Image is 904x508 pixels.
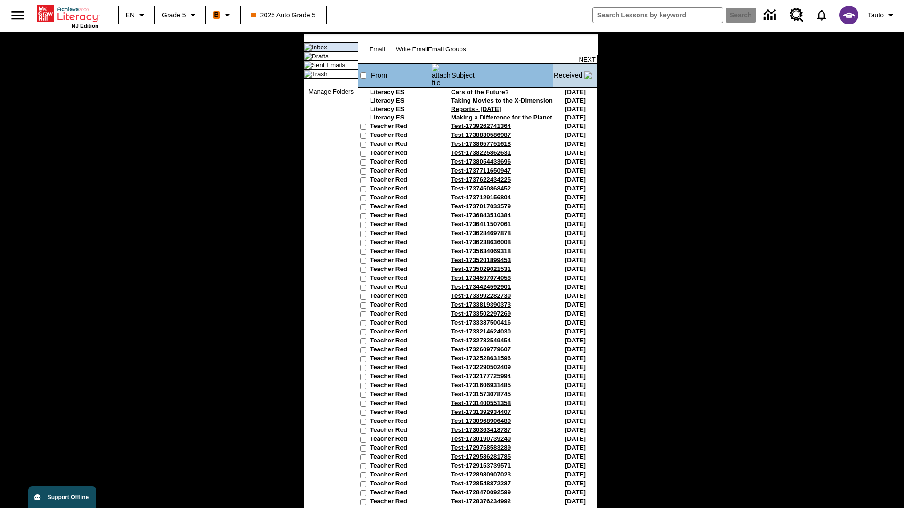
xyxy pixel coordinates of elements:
a: Test-1732177725994 [451,373,511,380]
a: Received [554,71,582,79]
a: Resource Center, Will open in new tab [784,2,809,28]
button: Grade: Grade 5, Select a grade [158,7,202,24]
button: Language: EN, Select a language [121,7,152,24]
a: Test-1736238636008 [451,238,511,246]
a: Test-1732528631596 [451,355,511,362]
button: Select a new avatar [834,3,864,27]
span: 2025 Auto Grade 5 [251,10,316,20]
a: Test-1739262741364 [451,122,511,129]
a: Test-1728980907023 [451,471,511,478]
td: Teacher Red [370,471,431,480]
nobr: [DATE] [565,212,586,219]
nobr: [DATE] [565,114,586,121]
div: Home [37,3,98,29]
td: Teacher Red [370,480,431,489]
td: Teacher Red [370,194,431,203]
button: Profile/Settings [864,7,900,24]
nobr: [DATE] [565,238,586,246]
a: Subject [452,71,475,79]
a: Data Center [758,2,784,28]
td: Teacher Red [370,176,431,185]
a: Test-1737129156804 [451,194,511,201]
span: B [214,9,219,21]
td: Teacher Red [370,444,431,453]
td: Teacher Red [370,122,431,131]
nobr: [DATE] [565,221,586,228]
td: Teacher Red [370,453,431,462]
a: Test-1730363418787 [451,426,511,433]
a: Test-1733502297269 [451,310,511,317]
nobr: [DATE] [565,489,586,496]
a: Test-1733214624030 [451,328,511,335]
a: Inbox [312,44,327,51]
img: folder_icon_pick.gif [304,43,312,51]
td: Teacher Red [370,140,431,149]
td: Teacher Red [370,131,431,140]
a: Taking Movies to the X-Dimension [451,97,553,104]
nobr: [DATE] [565,346,586,353]
a: Test-1735029021531 [451,265,511,272]
a: Test-1728376234992 [451,498,511,505]
a: Test-1738054433696 [451,158,511,165]
a: Notifications [809,3,834,27]
td: Teacher Red [370,399,431,408]
nobr: [DATE] [565,283,586,290]
nobr: [DATE] [565,292,586,299]
nobr: [DATE] [565,480,586,487]
a: Test-1737622434225 [451,176,511,183]
a: Test-1736284697878 [451,230,511,237]
nobr: [DATE] [565,158,586,165]
button: Support Offline [28,486,96,508]
nobr: [DATE] [565,265,586,272]
nobr: [DATE] [565,256,586,263]
a: Test-1728548872287 [451,480,511,487]
nobr: [DATE] [565,185,586,192]
a: Email Groups [428,46,466,53]
td: Literacy ES [370,88,431,97]
td: Literacy ES [370,105,431,114]
td: Teacher Red [370,212,431,221]
nobr: [DATE] [565,337,586,344]
nobr: [DATE] [565,194,586,201]
td: Teacher Red [370,355,431,364]
a: Test-1734597074058 [451,274,511,281]
img: attach file [432,64,451,87]
button: Boost Class color is orange. Change class color [209,7,237,24]
span: Support Offline [48,494,89,500]
td: Teacher Red [370,408,431,417]
a: Test-1732290502409 [451,364,511,371]
a: NEXT [579,56,596,63]
nobr: [DATE] [565,426,586,433]
nobr: [DATE] [565,310,586,317]
button: Open side menu [4,1,32,29]
td: Teacher Red [370,328,431,337]
img: arrow_down.gif [584,71,592,79]
span: NJ Edition [72,23,98,29]
nobr: [DATE] [565,230,586,237]
td: Teacher Red [370,373,431,381]
td: Teacher Red [370,283,431,292]
nobr: [DATE] [565,140,586,147]
a: Test-1737450868452 [451,185,511,192]
td: Teacher Red [370,426,431,435]
a: Test-1731606931485 [451,381,511,389]
nobr: [DATE] [565,88,586,95]
nobr: [DATE] [565,417,586,424]
td: Teacher Red [370,337,431,346]
a: Test-1733387500416 [451,319,511,326]
a: Test-1731392934407 [451,408,511,415]
nobr: [DATE] [565,328,586,335]
nobr: [DATE] [565,105,586,112]
nobr: [DATE] [565,149,586,156]
nobr: [DATE] [565,399,586,406]
a: Test-1737017033579 [451,203,511,210]
img: folder_icon.gif [304,61,312,69]
nobr: [DATE] [565,301,586,308]
td: Teacher Red [370,390,431,399]
td: Teacher Red [370,238,431,247]
nobr: [DATE] [565,131,586,138]
span: Grade 5 [162,10,186,20]
nobr: [DATE] [565,444,586,451]
a: Test-1729586281785 [451,453,511,460]
nobr: [DATE] [565,435,586,442]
